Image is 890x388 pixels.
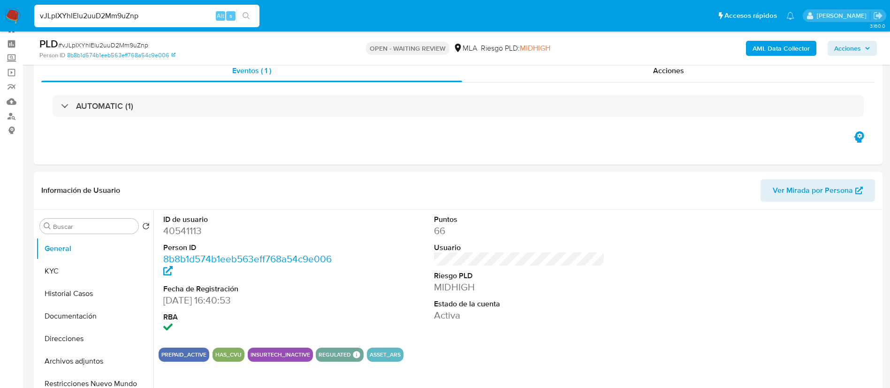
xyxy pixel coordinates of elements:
[828,41,877,56] button: Acciones
[53,95,864,117] div: AUTOMATIC (1)
[229,11,232,20] span: s
[142,222,150,233] button: Volver al orden por defecto
[67,51,175,60] a: 8b8b1d574b1eeb563eff768a54c9e006
[58,40,148,50] span: # vJLpIXYhlElu2uuD2Mm9uZnp
[653,65,684,76] span: Acciones
[163,284,335,294] dt: Fecha de Registración
[232,65,271,76] span: Eventos ( 1 )
[163,294,335,307] dd: [DATE] 16:40:53
[39,36,58,51] b: PLD
[434,214,605,225] dt: Puntos
[817,11,870,20] p: maria.acosta@mercadolibre.com
[753,41,810,56] b: AML Data Collector
[36,260,153,282] button: KYC
[39,51,65,60] b: Person ID
[163,252,332,279] a: 8b8b1d574b1eeb563eff768a54c9e006
[41,186,120,195] h1: Información de Usuario
[163,312,335,322] dt: RBA
[873,11,883,21] a: Salir
[163,214,335,225] dt: ID de usuario
[36,350,153,373] button: Archivos adjuntos
[724,11,777,21] span: Accesos rápidos
[36,237,153,260] button: General
[434,281,605,294] dd: MIDHIGH
[746,41,816,56] button: AML Data Collector
[786,12,794,20] a: Notificaciones
[453,43,477,53] div: MLA
[434,309,605,322] dd: Activa
[366,42,449,55] p: OPEN - WAITING REVIEW
[761,179,875,202] button: Ver Mirada por Persona
[834,41,861,56] span: Acciones
[36,305,153,327] button: Documentación
[434,299,605,309] dt: Estado de la cuenta
[217,11,224,20] span: Alt
[44,222,51,230] button: Buscar
[434,271,605,281] dt: Riesgo PLD
[76,101,133,111] h3: AUTOMATIC (1)
[34,10,259,22] input: Buscar usuario o caso...
[236,9,256,23] button: search-icon
[870,22,885,30] span: 3.160.0
[163,224,335,237] dd: 40541113
[434,243,605,253] dt: Usuario
[520,43,550,53] span: MIDHIGH
[36,282,153,305] button: Historial Casos
[53,222,135,231] input: Buscar
[163,243,335,253] dt: Person ID
[36,327,153,350] button: Direcciones
[773,179,853,202] span: Ver Mirada por Persona
[434,224,605,237] dd: 66
[481,43,550,53] span: Riesgo PLD:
